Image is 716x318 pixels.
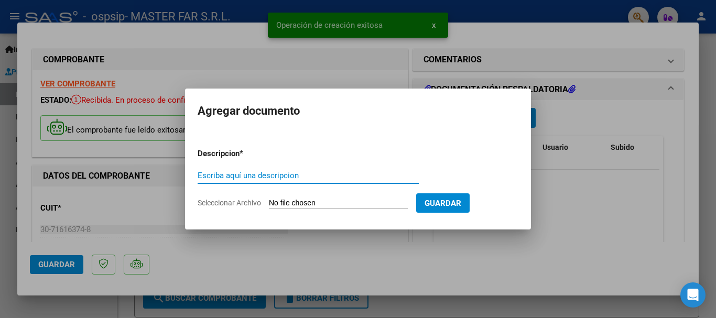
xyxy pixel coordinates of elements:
[198,148,294,160] p: Descripcion
[680,282,706,308] div: Open Intercom Messenger
[425,199,461,208] span: Guardar
[416,193,470,213] button: Guardar
[198,199,261,207] span: Seleccionar Archivo
[198,101,518,121] h2: Agregar documento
